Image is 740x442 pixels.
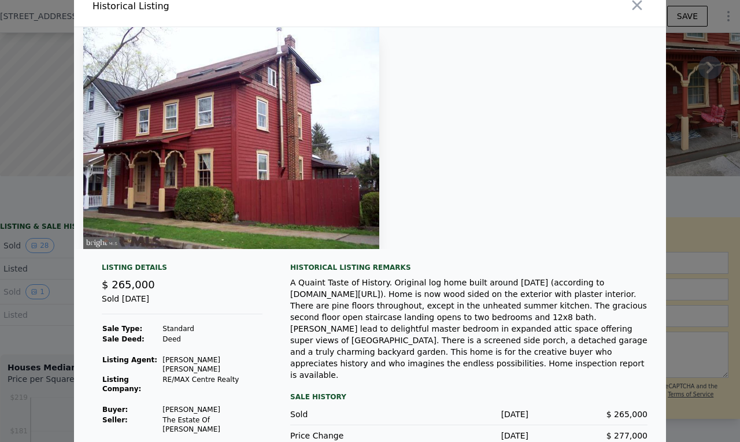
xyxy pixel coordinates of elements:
div: A Quaint Taste of History. Original log home built around [DATE] (according to [DOMAIN_NAME][URL]... [290,277,647,381]
div: [DATE] [409,430,528,441]
strong: Sale Type: [102,325,142,333]
td: [PERSON_NAME] [PERSON_NAME] [162,355,262,374]
td: Deed [162,334,262,344]
div: Sale History [290,390,647,404]
strong: Seller : [102,416,128,424]
strong: Listing Agent: [102,356,157,364]
td: The Estate Of [PERSON_NAME] [162,415,262,434]
div: Sold [DATE] [102,293,262,314]
td: RE/MAX Centre Realty [162,374,262,394]
td: Standard [162,324,262,334]
span: $ 265,000 [606,410,647,419]
span: $ 265,000 [102,278,155,291]
strong: Listing Company: [102,376,141,393]
strong: Buyer : [102,406,128,414]
div: Historical Listing remarks [290,263,647,272]
strong: Sale Deed: [102,335,145,343]
span: $ 277,000 [606,431,647,440]
div: Sold [290,408,409,420]
div: Price Change [290,430,409,441]
img: Property Img [83,27,379,249]
div: Listing Details [102,263,262,277]
div: [DATE] [409,408,528,420]
td: [PERSON_NAME] [162,404,262,415]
